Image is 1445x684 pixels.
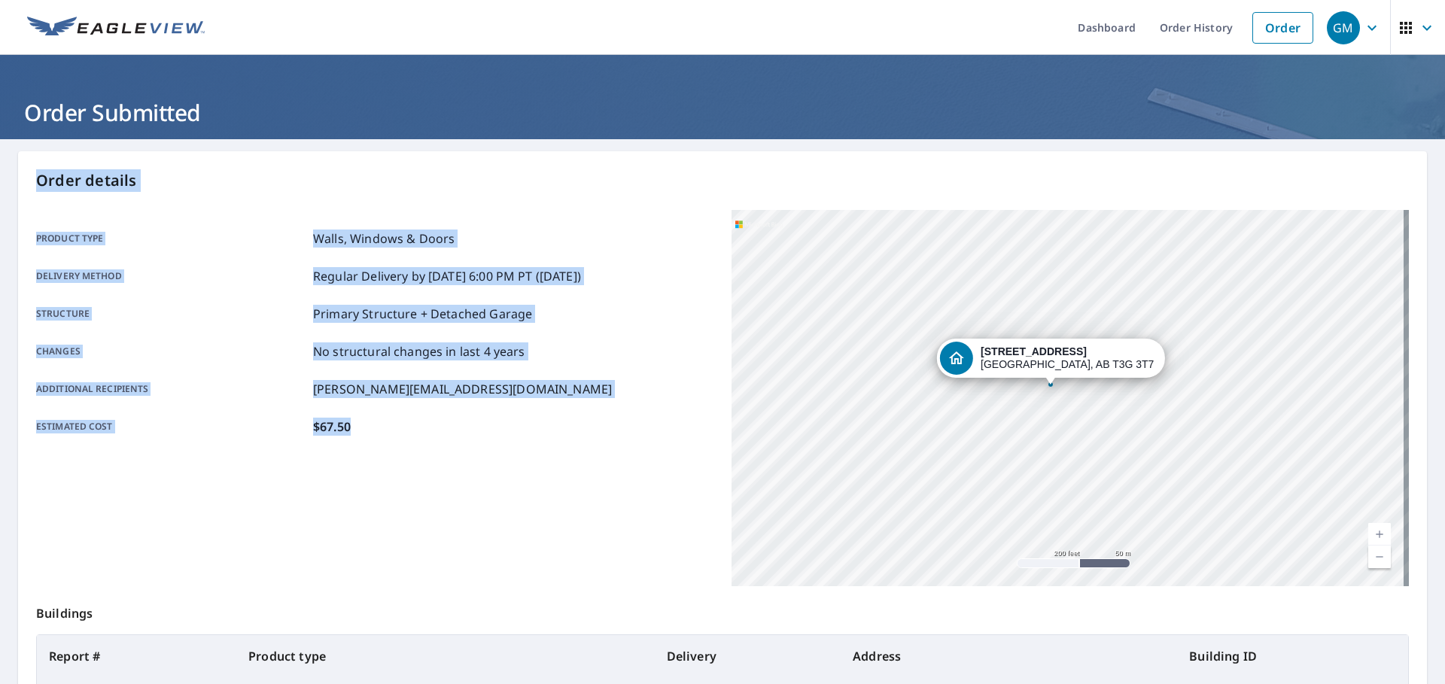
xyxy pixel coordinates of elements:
[36,230,307,248] p: Product type
[313,380,612,398] p: [PERSON_NAME][EMAIL_ADDRESS][DOMAIN_NAME]
[313,230,455,248] p: Walls, Windows & Doors
[841,635,1177,677] th: Address
[313,267,581,285] p: Regular Delivery by [DATE] 6:00 PM PT ([DATE])
[1252,12,1313,44] a: Order
[36,267,307,285] p: Delivery method
[313,342,525,360] p: No structural changes in last 4 years
[36,380,307,398] p: Additional recipients
[236,635,654,677] th: Product type
[981,345,1154,371] div: [GEOGRAPHIC_DATA], AB T3G 3T7
[313,418,351,436] p: $67.50
[1368,546,1391,568] a: Current Level 17, Zoom Out
[1327,11,1360,44] div: GM
[655,635,841,677] th: Delivery
[937,339,1164,385] div: Dropped pin, building 1, Residential property, 381 Hawkstone Dr NW Calgary, AB T3G 3T7
[36,169,1409,192] p: Order details
[36,418,307,436] p: Estimated cost
[36,586,1409,634] p: Buildings
[1177,635,1408,677] th: Building ID
[18,97,1427,128] h1: Order Submitted
[981,345,1087,357] strong: [STREET_ADDRESS]
[313,305,532,323] p: Primary Structure + Detached Garage
[36,305,307,323] p: Structure
[36,342,307,360] p: Changes
[37,635,236,677] th: Report #
[1368,523,1391,546] a: Current Level 17, Zoom In
[27,17,205,39] img: EV Logo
